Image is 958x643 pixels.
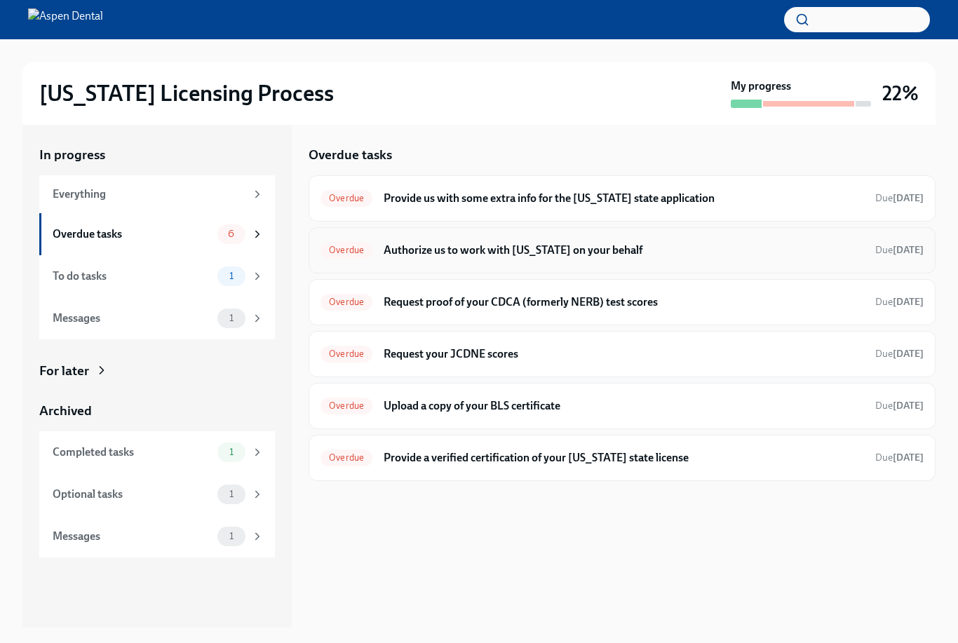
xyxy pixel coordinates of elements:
a: Messages1 [39,297,275,339]
a: OverdueRequest your JCDNE scoresDue[DATE] [321,343,924,365]
strong: [DATE] [893,400,924,412]
h6: Provide a verified certification of your [US_STATE] state license [384,450,864,466]
div: Everything [53,187,245,202]
span: 6 [220,229,243,239]
img: Aspen Dental [28,8,103,31]
a: Optional tasks1 [39,473,275,515]
span: Overdue [321,297,372,307]
span: 1 [221,313,242,323]
a: Completed tasks1 [39,431,275,473]
h2: [US_STATE] Licensing Process [39,79,334,107]
span: September 3rd, 2025 10:00 [875,243,924,257]
strong: [DATE] [893,244,924,256]
span: 1 [221,531,242,541]
span: August 25th, 2025 10:00 [875,191,924,205]
h6: Request proof of your CDCA (formerly NERB) test scores [384,295,864,310]
a: OverdueProvide us with some extra info for the [US_STATE] state applicationDue[DATE] [321,187,924,210]
h6: Authorize us to work with [US_STATE] on your behalf [384,243,864,258]
span: Due [875,244,924,256]
span: Overdue [321,452,372,463]
div: Overdue tasks [53,226,212,242]
span: Overdue [321,348,372,359]
span: 1 [221,489,242,499]
span: August 25th, 2025 10:00 [875,347,924,360]
a: OverdueProvide a verified certification of your [US_STATE] state licenseDue[DATE] [321,447,924,469]
span: August 25th, 2025 10:00 [875,399,924,412]
strong: [DATE] [893,348,924,360]
strong: [DATE] [893,452,924,463]
span: September 3rd, 2025 10:00 [875,451,924,464]
a: For later [39,362,275,380]
div: For later [39,362,89,380]
div: Optional tasks [53,487,212,502]
a: Everything [39,175,275,213]
a: OverdueRequest proof of your CDCA (formerly NERB) test scoresDue[DATE] [321,291,924,313]
strong: [DATE] [893,192,924,204]
span: Due [875,400,924,412]
a: Messages1 [39,515,275,557]
a: OverdueAuthorize us to work with [US_STATE] on your behalfDue[DATE] [321,239,924,262]
h6: Upload a copy of your BLS certificate [384,398,864,414]
span: Due [875,192,924,204]
span: 1 [221,447,242,457]
span: Overdue [321,400,372,411]
div: Messages [53,311,212,326]
h6: Provide us with some extra info for the [US_STATE] state application [384,191,864,206]
h3: 22% [882,81,919,106]
span: Due [875,348,924,360]
span: 1 [221,271,242,281]
span: Overdue [321,193,372,203]
span: Due [875,452,924,463]
div: To do tasks [53,269,212,284]
span: Due [875,296,924,308]
h5: Overdue tasks [309,146,392,164]
a: In progress [39,146,275,164]
span: August 25th, 2025 10:00 [875,295,924,309]
div: Messages [53,529,212,544]
a: Overdue tasks6 [39,213,275,255]
a: To do tasks1 [39,255,275,297]
h6: Request your JCDNE scores [384,346,864,362]
strong: My progress [731,79,791,94]
span: Overdue [321,245,372,255]
div: Completed tasks [53,445,212,460]
a: OverdueUpload a copy of your BLS certificateDue[DATE] [321,395,924,417]
strong: [DATE] [893,296,924,308]
a: Archived [39,402,275,420]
